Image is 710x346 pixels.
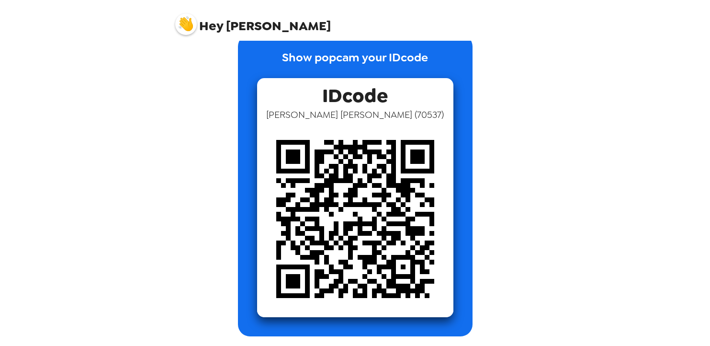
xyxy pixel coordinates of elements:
[282,49,428,78] p: Show popcam your IDcode
[175,13,197,35] img: profile pic
[266,108,444,121] span: [PERSON_NAME] [PERSON_NAME] ( 70537 )
[175,9,331,33] span: [PERSON_NAME]
[322,78,388,108] span: IDcode
[257,121,453,317] img: qr code
[199,17,223,35] span: Hey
